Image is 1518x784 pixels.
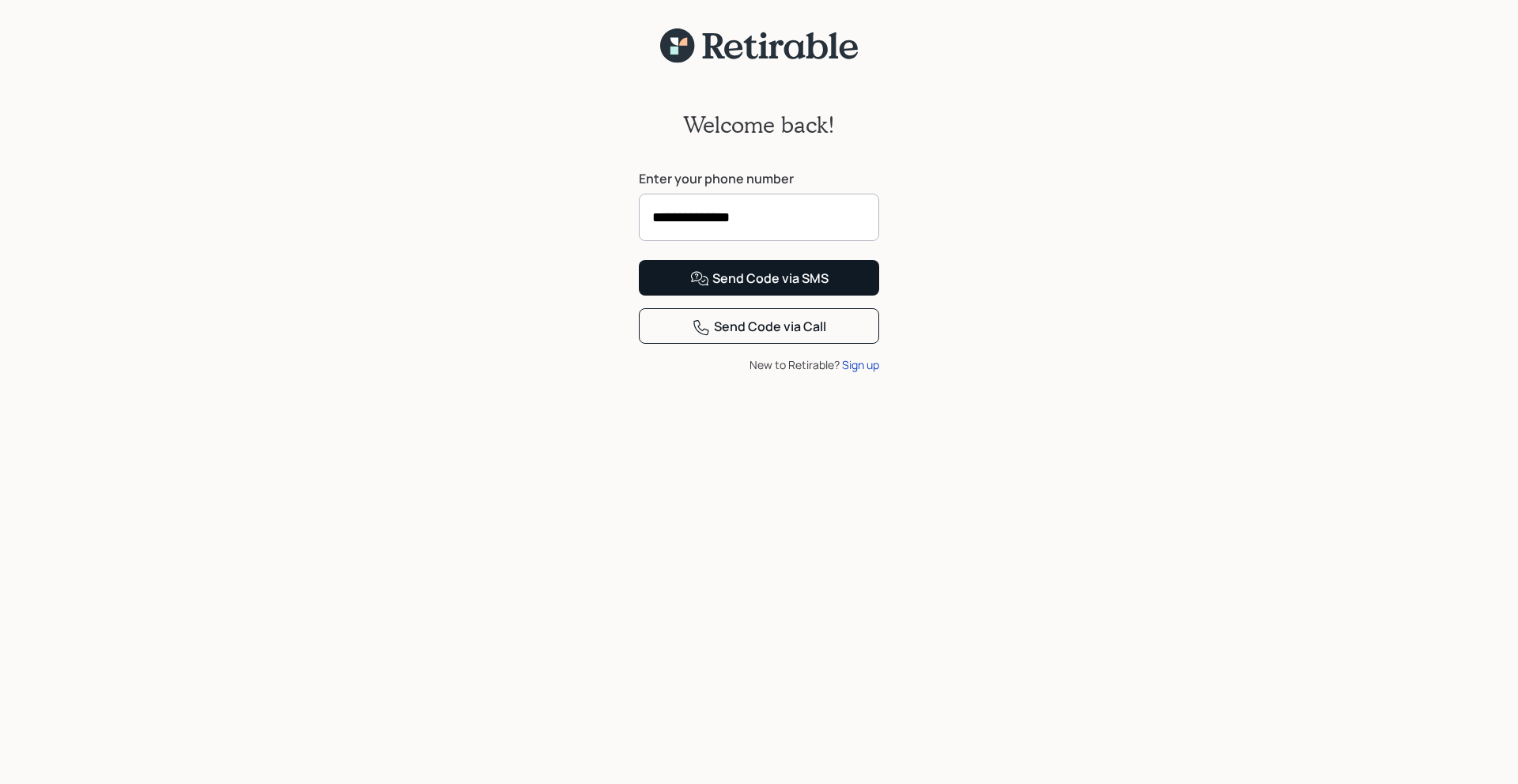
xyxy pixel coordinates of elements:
[683,111,835,138] h2: Welcome back!
[692,318,826,337] div: Send Code via Call
[639,170,879,187] label: Enter your phone number
[690,269,829,288] div: Send Code via SMS
[842,356,879,373] div: Sign up
[639,308,879,344] button: Send Code via Call
[639,356,879,373] div: New to Retirable?
[639,260,879,296] button: Send Code via SMS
